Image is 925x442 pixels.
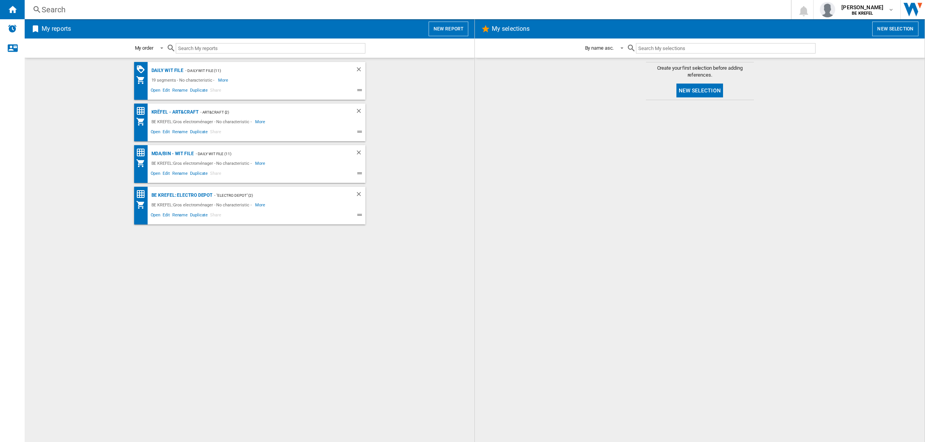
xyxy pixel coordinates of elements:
[255,117,266,126] span: More
[218,75,229,85] span: More
[150,170,162,179] span: Open
[136,106,150,116] div: Price Matrix
[150,128,162,137] span: Open
[171,128,189,137] span: Rename
[171,170,189,179] span: Rename
[150,211,162,221] span: Open
[150,117,256,126] div: BE KREFEL:Gros electroménager - No characteristic -
[209,170,222,179] span: Share
[176,43,365,54] input: Search My reports
[40,22,72,36] h2: My reports
[676,84,723,97] button: New selection
[136,189,150,199] div: Price Matrix
[585,45,614,51] div: By name asc.
[161,170,171,179] span: Edit
[42,4,771,15] div: Search
[136,65,150,74] div: PROMOTIONS Matrix
[209,211,222,221] span: Share
[183,66,340,75] div: - Daily WIT file (11)
[255,200,266,209] span: More
[212,191,340,200] div: - "Electro depot" (2)
[150,191,213,200] div: BE KREFEL: Electro depot
[355,191,365,200] div: Delete
[646,65,754,79] span: Create your first selection before adding references.
[636,43,815,54] input: Search My selections
[189,87,209,96] span: Duplicate
[161,211,171,221] span: Edit
[189,211,209,221] span: Duplicate
[189,128,209,137] span: Duplicate
[135,45,153,51] div: My order
[150,87,162,96] span: Open
[355,66,365,75] div: Delete
[8,24,17,33] img: alerts-logo.svg
[136,148,150,157] div: Price Matrix
[136,117,150,126] div: My Assortment
[171,87,189,96] span: Rename
[189,170,209,179] span: Duplicate
[161,87,171,96] span: Edit
[150,159,256,168] div: BE KREFEL:Gros electroménager - No characteristic -
[136,200,150,209] div: My Assortment
[150,200,256,209] div: BE KREFEL:Gros electroménager - No characteristic -
[150,66,184,75] div: Daily WIT file
[136,75,150,85] div: My Assortment
[355,149,365,159] div: Delete
[852,11,873,16] b: BE KREFEL
[171,211,189,221] span: Rename
[841,3,883,11] span: [PERSON_NAME]
[820,2,835,17] img: profile.jpg
[150,75,219,85] div: 19 segments - No characteristic -
[209,128,222,137] span: Share
[872,22,918,36] button: New selection
[490,22,531,36] h2: My selections
[161,128,171,137] span: Edit
[355,107,365,117] div: Delete
[150,149,194,159] div: MDA/BIN - WIT file
[150,107,198,117] div: Krëfel - Art&Craft
[209,87,222,96] span: Share
[429,22,468,36] button: New report
[136,159,150,168] div: My Assortment
[198,107,340,117] div: - Art&Craft (2)
[194,149,340,159] div: - Daily WIT file (11)
[255,159,266,168] span: More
